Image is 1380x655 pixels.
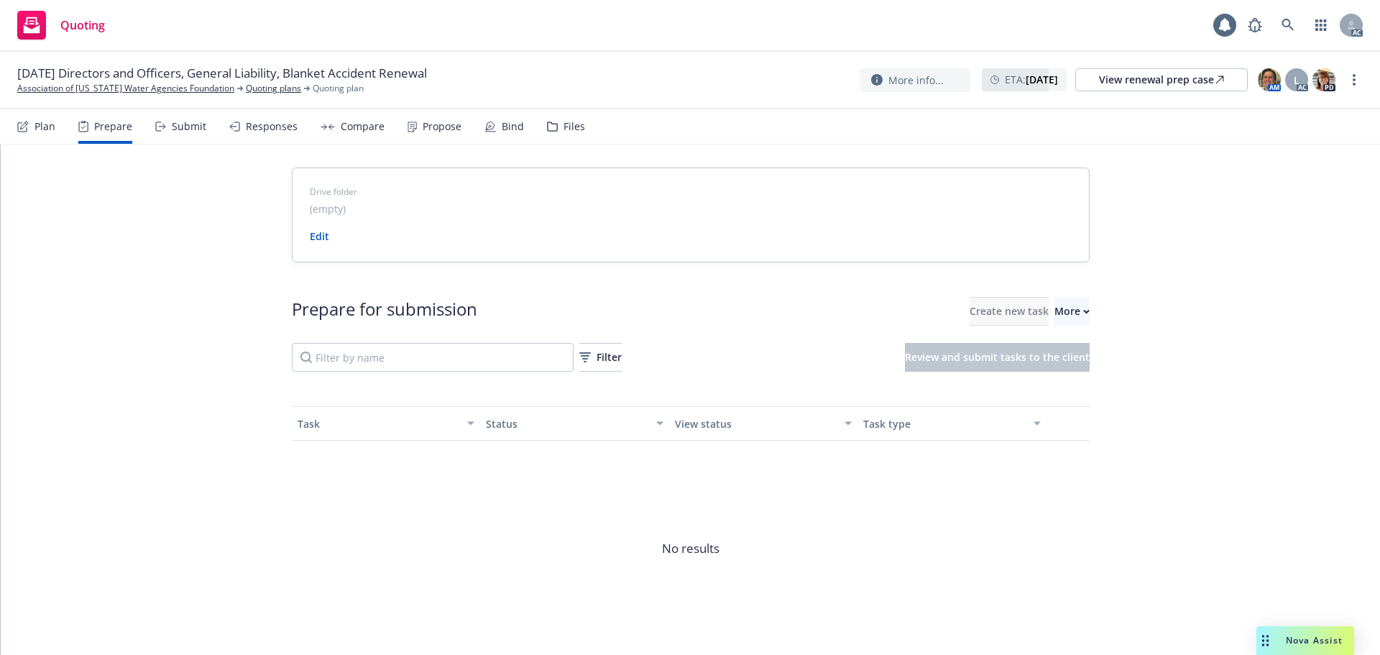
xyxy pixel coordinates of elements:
[669,406,858,441] button: View status
[341,121,385,132] div: Compare
[1312,68,1335,91] img: photo
[888,73,944,88] span: More info...
[486,416,648,431] div: Status
[246,82,301,95] a: Quoting plans
[1258,68,1281,91] img: photo
[905,350,1090,364] span: Review and submit tasks to the client
[1294,73,1299,88] span: L
[310,229,329,243] a: Edit
[34,121,55,132] div: Plan
[863,416,1025,431] div: Task type
[857,406,1046,441] button: Task type
[172,121,206,132] div: Submit
[1099,69,1224,91] div: View renewal prep case
[313,82,364,95] span: Quoting plan
[94,121,132,132] div: Prepare
[17,65,427,82] span: [DATE] Directors and Officers, General Liability, Blanket Accident Renewal
[246,121,298,132] div: Responses
[1026,73,1058,86] strong: [DATE]
[502,121,524,132] div: Bind
[423,121,461,132] div: Propose
[11,5,111,45] a: Quoting
[1005,72,1058,87] span: ETA :
[675,416,837,431] div: View status
[310,185,1072,198] span: Drive folder
[60,19,105,31] span: Quoting
[1054,298,1090,325] div: More
[1274,11,1302,40] a: Search
[579,343,622,372] button: Filter
[579,344,622,371] div: Filter
[292,343,574,372] input: Filter by name
[860,68,970,92] button: More info...
[970,297,1049,326] button: Create new task
[292,297,477,326] div: Prepare for submission
[298,416,459,431] div: Task
[480,406,669,441] button: Status
[563,121,585,132] div: Files
[310,201,346,216] span: (empty)
[970,304,1049,318] span: Create new task
[1075,68,1248,91] a: View renewal prep case
[1286,634,1343,646] span: Nova Assist
[1256,626,1354,655] button: Nova Assist
[1054,297,1090,326] button: More
[1307,11,1335,40] a: Switch app
[17,82,234,95] a: Association of [US_STATE] Water Agencies Foundation
[1345,71,1363,88] a: more
[1256,626,1274,655] div: Drag to move
[1241,11,1269,40] a: Report a Bug
[905,343,1090,372] button: Review and submit tasks to the client
[292,406,481,441] button: Task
